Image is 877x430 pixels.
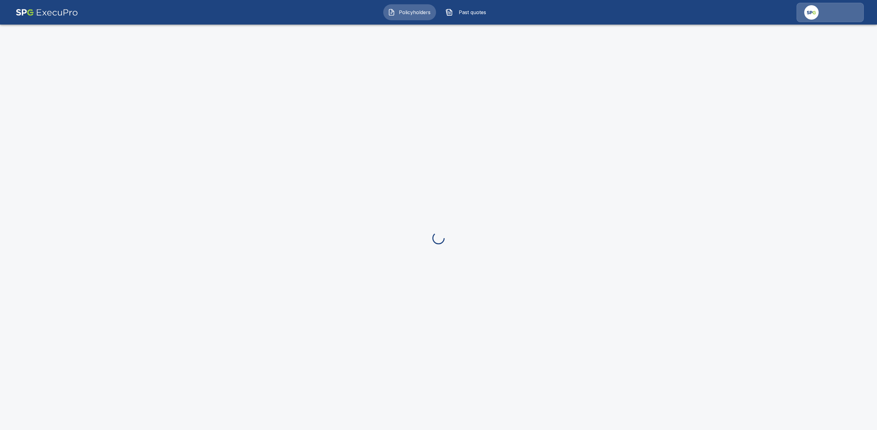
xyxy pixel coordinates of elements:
[446,9,453,16] img: Past quotes Icon
[388,9,395,16] img: Policyholders Icon
[441,4,494,20] button: Past quotes IconPast quotes
[383,4,436,20] button: Policyholders IconPolicyholders
[455,9,489,16] span: Past quotes
[398,9,431,16] span: Policyholders
[16,3,78,22] img: AA Logo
